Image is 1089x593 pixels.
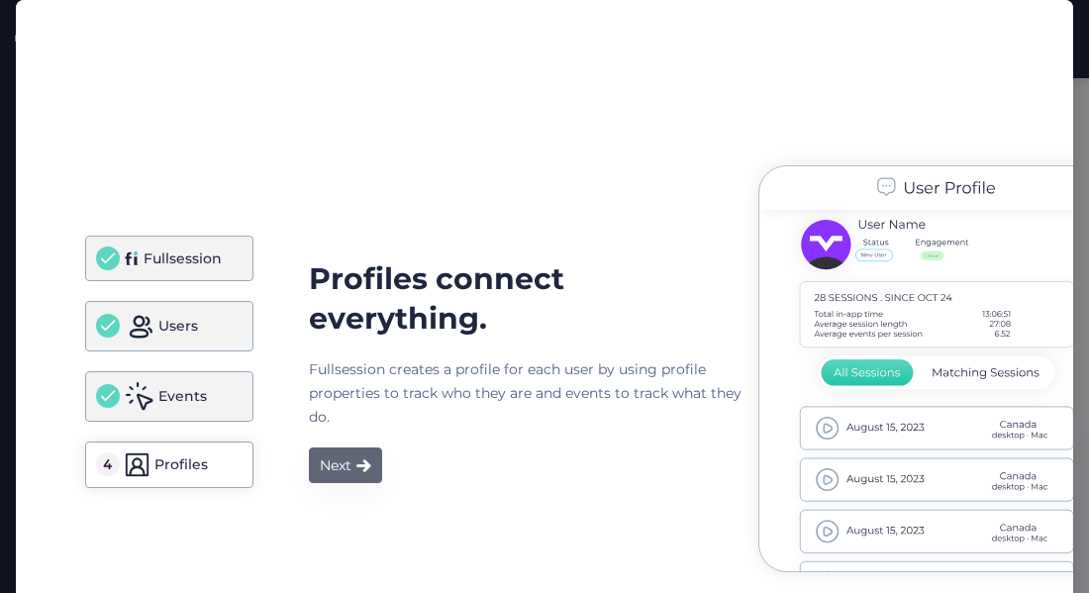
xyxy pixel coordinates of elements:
[103,454,113,474] div: 4
[154,452,208,476] div: Profiles
[309,259,744,339] div: Profiles connect everything.
[158,314,198,338] div: Users
[309,447,382,483] button: Next
[320,453,351,477] div: Next
[309,357,744,429] div: Fullsession creates a profile for each user by using profile properties to track who they are and...
[144,247,222,270] div: Fullsession
[158,384,207,408] div: Events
